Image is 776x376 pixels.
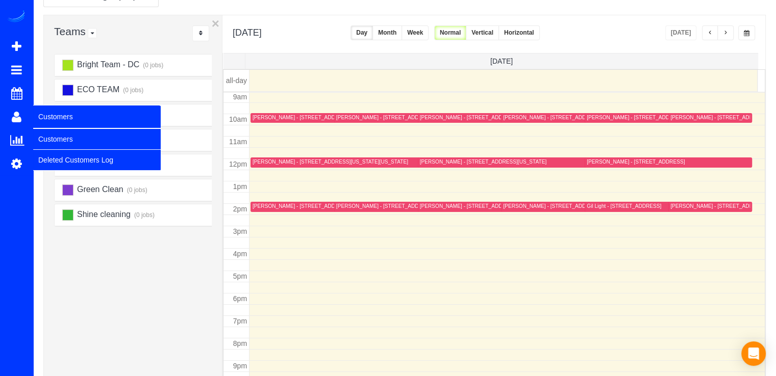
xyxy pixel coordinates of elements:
[498,25,540,40] button: Horizontal
[372,25,402,40] button: Month
[233,294,247,303] span: 6pm
[420,114,546,121] div: [PERSON_NAME] - [STREET_ADDRESS][US_STATE]
[503,203,643,209] div: [PERSON_NAME] - [STREET_ADDRESS][PERSON_NAME]
[233,25,262,38] h2: [DATE]
[76,60,139,69] span: Bright Team - DC
[336,203,506,209] div: [PERSON_NAME] - [STREET_ADDRESS][PERSON_NAME][US_STATE]
[33,128,161,171] ul: Customers
[233,317,247,325] span: 7pm
[233,182,247,191] span: 1pm
[122,87,144,94] small: (0 jobs)
[420,203,546,209] div: [PERSON_NAME] - [STREET_ADDRESS][US_STATE]
[466,25,499,40] button: Vertical
[665,25,697,40] button: [DATE]
[33,129,161,149] a: Customers
[226,76,247,85] span: all-day
[587,203,661,209] div: Gil Light - [STREET_ADDRESS]
[33,150,161,170] a: Deleted Customers Log
[490,57,513,65] span: [DATE]
[212,17,219,30] button: ×
[741,341,766,366] div: Open Intercom Messenger
[126,186,147,194] small: (0 jobs)
[587,114,685,121] div: [PERSON_NAME] - [STREET_ADDRESS]
[253,203,393,209] div: [PERSON_NAME] - [STREET_ADDRESS][PERSON_NAME]
[233,362,247,370] span: 9pm
[233,250,247,258] span: 4pm
[133,211,155,219] small: (0 jobs)
[233,227,247,235] span: 3pm
[253,114,379,121] div: [PERSON_NAME] - [STREET_ADDRESS][US_STATE]
[420,158,546,165] div: [PERSON_NAME] - [STREET_ADDRESS][US_STATE]
[142,62,164,69] small: (0 jobs)
[229,138,247,146] span: 11am
[229,160,247,168] span: 12pm
[336,114,434,121] div: [PERSON_NAME] - [STREET_ADDRESS]
[233,205,247,213] span: 2pm
[76,210,130,219] span: Shine cleaning
[503,114,630,121] div: [PERSON_NAME] - [STREET_ADDRESS][US_STATE]
[587,158,685,165] div: [PERSON_NAME] - [STREET_ADDRESS]
[233,339,247,347] span: 8pm
[6,10,27,24] img: Automaid Logo
[192,25,209,41] div: ...
[33,105,161,128] span: Customers
[233,272,247,280] span: 5pm
[76,185,123,194] span: Green Clean
[229,115,247,123] span: 10am
[253,158,408,165] div: [PERSON_NAME] - [STREET_ADDRESS][US_STATE][US_STATE]
[434,25,466,40] button: Normal
[199,30,203,36] i: Sort Teams
[402,25,429,40] button: Week
[351,25,373,40] button: Day
[233,93,247,101] span: 9am
[76,85,119,94] span: ECO TEAM
[54,25,86,37] span: Teams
